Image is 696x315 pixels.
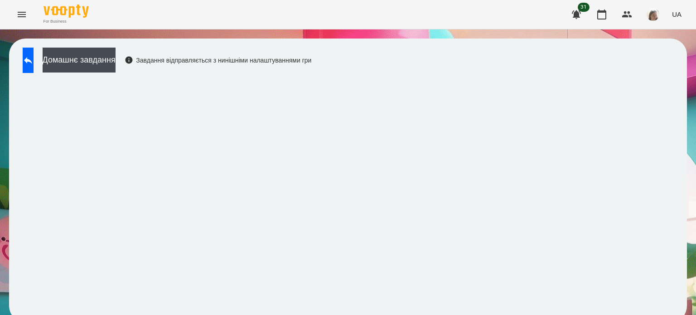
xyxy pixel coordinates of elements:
[11,4,33,25] button: Menu
[43,19,89,24] span: For Business
[578,3,590,12] span: 31
[672,10,681,19] span: UA
[647,8,659,21] img: 4795d6aa07af88b41cce17a01eea78aa.jpg
[668,6,685,23] button: UA
[125,56,312,65] div: Завдання відправляється з нинішніми налаштуваннями гри
[43,5,89,18] img: Voopty Logo
[43,48,116,73] button: Домашнє завдання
